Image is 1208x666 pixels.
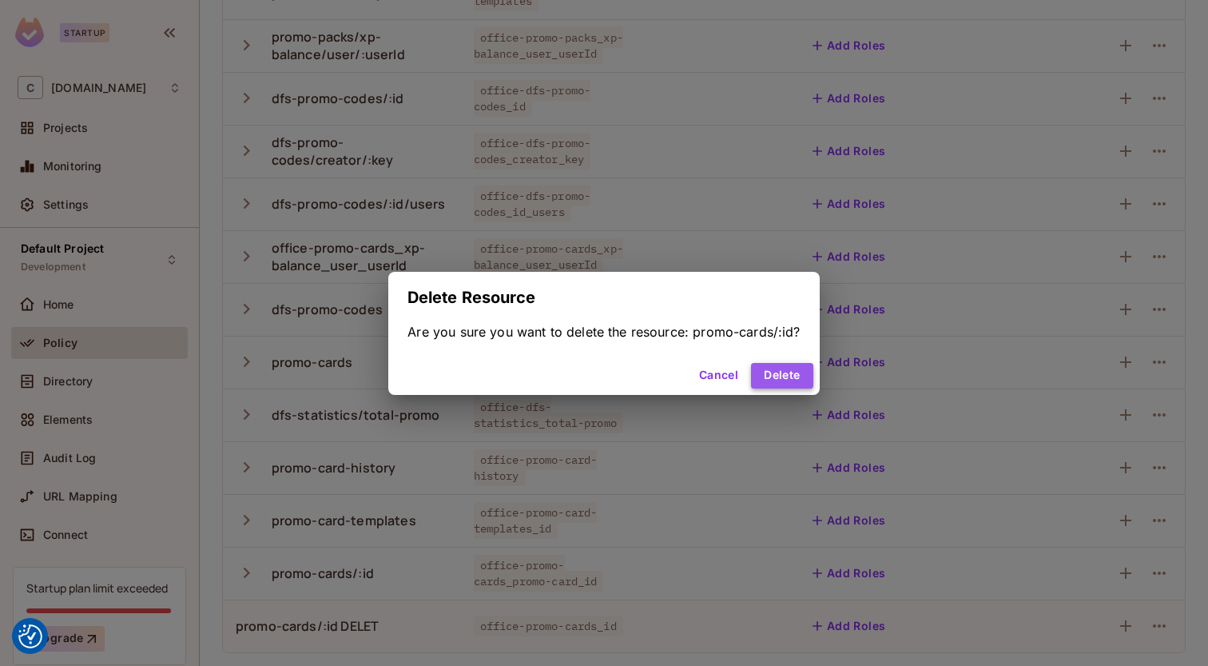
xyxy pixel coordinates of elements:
div: Are you sure you want to delete the resource: promo-cards/:id? [407,323,800,341]
button: Consent Preferences [18,624,42,648]
button: Cancel [693,363,745,389]
img: Revisit consent button [18,624,42,648]
button: Delete [751,363,813,389]
h2: Delete Resource [388,272,819,323]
